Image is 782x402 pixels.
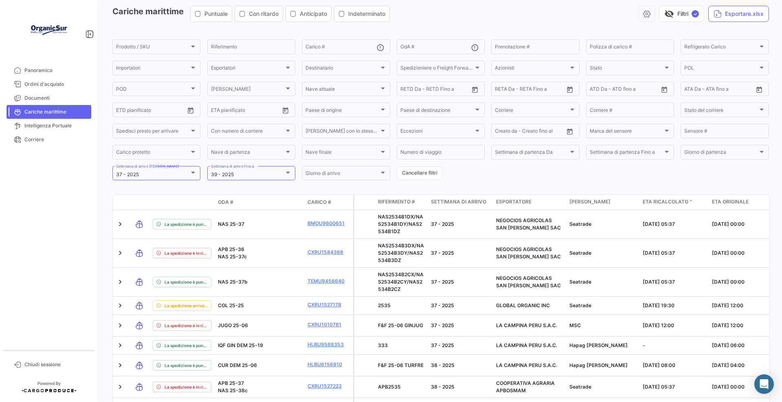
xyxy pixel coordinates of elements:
[279,104,292,116] button: Open calendar
[378,384,401,390] span: APB2535
[712,221,745,227] span: [DATE] 00:00
[496,198,532,205] span: Esportatore
[569,362,628,368] span: Hapag Lloyd
[165,250,208,256] span: La spedizione è in ritardo.
[507,87,540,93] input: Fino a
[211,66,284,72] span: Esportatori
[375,195,428,210] datatable-header-cell: Riferimento #
[7,105,91,119] a: Cariche marittime
[431,302,490,309] div: 37 - 2025
[249,10,279,18] span: Con ritardo
[431,342,490,349] div: 37 - 2025
[658,83,670,96] button: Open calendar
[116,361,124,369] a: Expand/Collapse Row
[218,380,301,387] p: APB 25-37
[129,199,149,205] datatable-header-cell: Modalità di trasporto
[211,171,234,177] mat-select-trigger: 39 - 2025
[165,342,208,349] span: La spedizione è puntuale.
[308,249,350,256] a: CXRU1584368
[431,198,486,205] span: Settimana di arrivo
[218,302,301,309] p: COL 25-25
[378,302,391,308] span: 2535
[149,199,215,205] datatable-header-cell: Stato dell'invio
[165,362,208,369] span: La spedizione è puntuale.
[24,94,88,102] span: Documenti
[523,129,556,135] input: Creato fino al
[116,45,189,51] span: Prodotto / SKU
[643,302,674,308] span: [DATE] 19:30
[305,108,379,114] span: Paese di origine
[378,214,423,234] span: NAS2534B1DX/NAS2534B1DY/NAS2534B1DZ
[112,6,392,22] h3: Cariche marittime
[218,253,301,260] p: NAS 25-37c
[643,198,688,205] span: ETA ricalcolato
[496,362,557,368] span: LA CAMPINA PERU S.A.C.
[569,198,611,205] span: [PERSON_NAME]
[218,199,233,206] span: OdA #
[116,321,124,330] a: Expand/Collapse Row
[218,322,301,329] p: JUGO 25-06
[218,362,301,369] p: CUR DEM 25-06
[495,129,517,135] input: Creato da
[469,83,481,96] button: Open calendar
[378,342,388,348] span: 333
[116,301,124,310] a: Expand/Collapse Row
[211,108,217,114] input: Da
[308,321,350,328] a: CXRU1010781
[613,87,646,93] input: ATD fino a
[684,45,758,51] span: Refrigerato Carico
[564,83,576,96] button: Open calendar
[24,108,88,116] span: Cariche marittime
[305,129,379,135] span: [PERSON_NAME] con lo stesso stato
[165,221,208,227] span: La spedizione è puntuale.
[431,322,490,329] div: 37 - 2025
[684,151,758,156] span: Giorno di partenza
[400,108,474,114] span: Paese di destinazione
[116,87,189,93] span: POD
[300,10,327,18] span: Anticipato
[308,199,331,206] span: Carico #
[569,322,581,328] span: MSC
[218,342,301,349] p: IQF GIN DEM 25-19
[643,362,675,368] span: [DATE] 08:00
[7,91,91,105] a: Documenti
[400,66,474,72] span: Spedizioniere o Freight Forwarder
[643,322,674,328] span: [DATE] 12:00
[707,87,739,93] input: ATA fino a
[431,249,490,257] div: 37 - 2025
[378,322,423,328] span: F&F 25-06 GINJUG
[590,151,663,156] span: Settimana di partenza Fino a
[191,6,232,22] button: Puntuale
[116,249,124,257] a: Expand/Collapse Row
[569,342,628,348] span: Hapag Lloyd
[305,151,379,156] span: Nave finale
[643,279,675,285] span: [DATE] 05:37
[753,83,765,96] button: Open calendar
[566,195,639,210] datatable-header-cell: Vettore Marittimo
[308,341,350,348] a: HLBU9588353
[708,6,769,22] button: Esportare.xlsx
[496,302,550,308] span: GLOBAL ORGANIC INC
[348,10,385,18] span: Indeterminato
[116,108,123,114] input: Da
[128,108,161,114] input: Fino a
[590,87,607,93] input: ATD Da
[590,129,663,135] span: Marca del sensore
[428,195,493,210] datatable-header-cell: Settimana di arrivo
[431,362,490,369] div: 38 - 2025
[218,246,301,253] p: APB 25-36
[116,66,189,72] span: Importatori
[334,6,389,22] button: Indeterminato
[204,10,228,18] span: Puntuale
[496,342,557,348] span: LA CAMPINA PERU S.A.C.
[692,10,699,17] span: ✓
[218,278,301,286] p: NAS 25-37b
[24,81,88,88] span: Ordini d'acquisto
[116,151,189,156] span: Carico protetto
[413,87,445,93] input: Fino a
[378,362,424,368] span: F&F 25-06 TURFRE
[493,195,566,210] datatable-header-cell: Esportatore
[308,277,350,285] a: TEMU9456640
[569,250,591,256] span: Seatrade
[304,195,353,209] datatable-header-cell: Carico #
